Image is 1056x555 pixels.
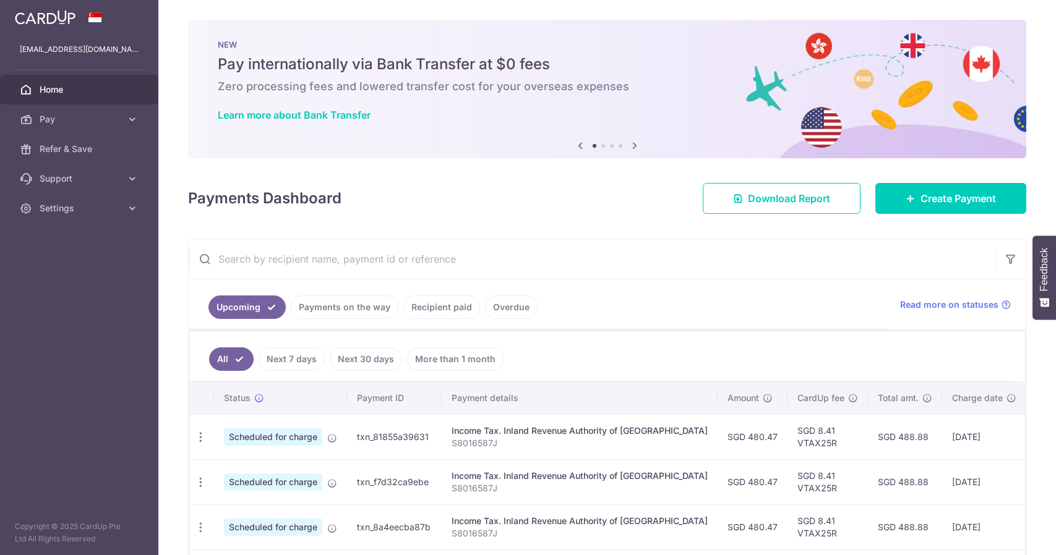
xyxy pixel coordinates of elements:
[718,414,788,459] td: SGD 480.47
[330,347,402,371] a: Next 30 days
[15,10,75,25] img: CardUp
[942,504,1026,549] td: [DATE]
[703,183,861,214] a: Download Report
[452,470,708,482] div: Income Tax. Inland Revenue Authority of [GEOGRAPHIC_DATA]
[1039,248,1050,291] span: Feedback
[259,347,325,371] a: Next 7 days
[188,187,341,210] h4: Payments Dashboard
[40,83,121,96] span: Home
[452,515,708,527] div: Income Tax. Inland Revenue Authority of [GEOGRAPHIC_DATA]
[347,382,442,414] th: Payment ID
[40,172,121,185] span: Support
[900,299,1011,311] a: Read more on statuses
[868,414,942,459] td: SGD 488.88
[40,113,121,125] span: Pay
[218,40,997,49] p: NEW
[20,43,139,56] p: [EMAIL_ADDRESS][DOMAIN_NAME]
[209,347,254,371] a: All
[403,295,480,319] a: Recipient paid
[797,392,844,404] span: CardUp fee
[900,299,998,311] span: Read more on statuses
[442,382,718,414] th: Payment details
[452,425,708,437] div: Income Tax. Inland Revenue Authority of [GEOGRAPHIC_DATA]
[718,459,788,504] td: SGD 480.47
[218,54,997,74] h5: Pay internationally via Bank Transfer at $0 fees
[942,414,1026,459] td: [DATE]
[878,392,919,404] span: Total amt.
[868,504,942,549] td: SGD 488.88
[452,527,708,540] p: S8016587J
[718,504,788,549] td: SGD 480.47
[452,482,708,494] p: S8016587J
[748,191,830,206] span: Download Report
[485,295,538,319] a: Overdue
[407,347,504,371] a: More than 1 month
[875,183,1026,214] a: Create Payment
[347,459,442,504] td: txn_f7d32ca9ebe
[1032,235,1056,320] button: Feedback - Show survey
[868,459,942,504] td: SGD 488.88
[952,392,1003,404] span: Charge date
[291,295,398,319] a: Payments on the way
[224,519,322,536] span: Scheduled for charge
[942,459,1026,504] td: [DATE]
[218,109,371,121] a: Learn more about Bank Transfer
[788,504,868,549] td: SGD 8.41 VTAX25R
[347,414,442,459] td: txn_81855a39631
[224,473,322,491] span: Scheduled for charge
[40,143,121,155] span: Refer & Save
[788,459,868,504] td: SGD 8.41 VTAX25R
[728,392,759,404] span: Amount
[921,191,996,206] span: Create Payment
[188,20,1026,158] img: Bank transfer banner
[452,437,708,449] p: S8016587J
[788,414,868,459] td: SGD 8.41 VTAX25R
[347,504,442,549] td: txn_8a4eecba87b
[224,392,251,404] span: Status
[40,202,121,214] span: Settings
[208,295,286,319] a: Upcoming
[224,428,322,446] span: Scheduled for charge
[218,79,997,94] h6: Zero processing fees and lowered transfer cost for your overseas expenses
[189,239,996,279] input: Search by recipient name, payment id or reference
